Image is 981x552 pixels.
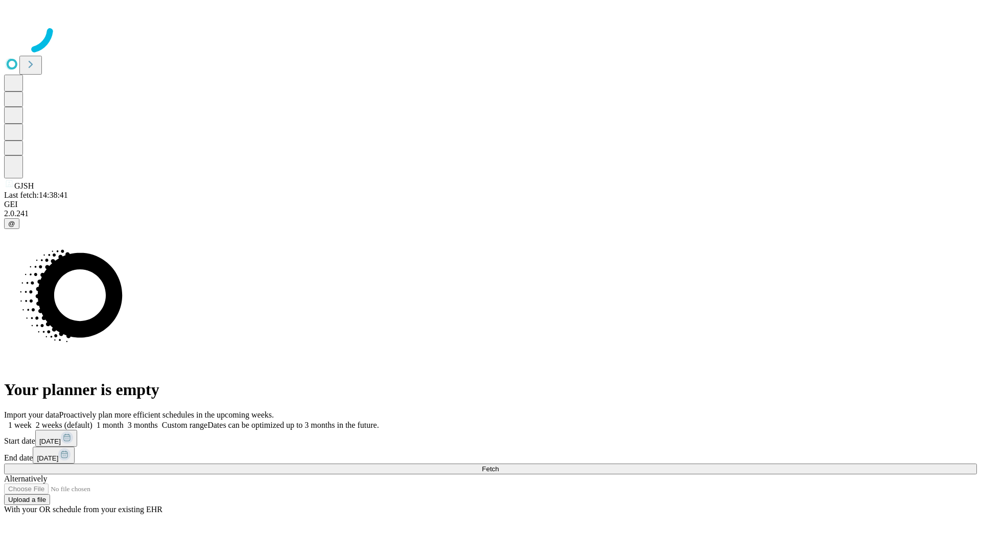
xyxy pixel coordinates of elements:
[4,447,977,464] div: End date
[4,200,977,209] div: GEI
[4,494,50,505] button: Upload a file
[36,421,92,429] span: 2 weeks (default)
[4,430,977,447] div: Start date
[4,380,977,399] h1: Your planner is empty
[4,464,977,474] button: Fetch
[4,474,47,483] span: Alternatively
[4,191,68,199] span: Last fetch: 14:38:41
[4,505,162,514] span: With your OR schedule from your existing EHR
[97,421,124,429] span: 1 month
[37,454,58,462] span: [DATE]
[33,447,75,464] button: [DATE]
[4,410,59,419] span: Import your data
[162,421,207,429] span: Custom range
[482,465,499,473] span: Fetch
[4,209,977,218] div: 2.0.241
[128,421,158,429] span: 3 months
[8,220,15,227] span: @
[207,421,379,429] span: Dates can be optimized up to 3 months in the future.
[8,421,32,429] span: 1 week
[35,430,77,447] button: [DATE]
[59,410,274,419] span: Proactively plan more efficient schedules in the upcoming weeks.
[39,438,61,445] span: [DATE]
[14,181,34,190] span: GJSH
[4,218,19,229] button: @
